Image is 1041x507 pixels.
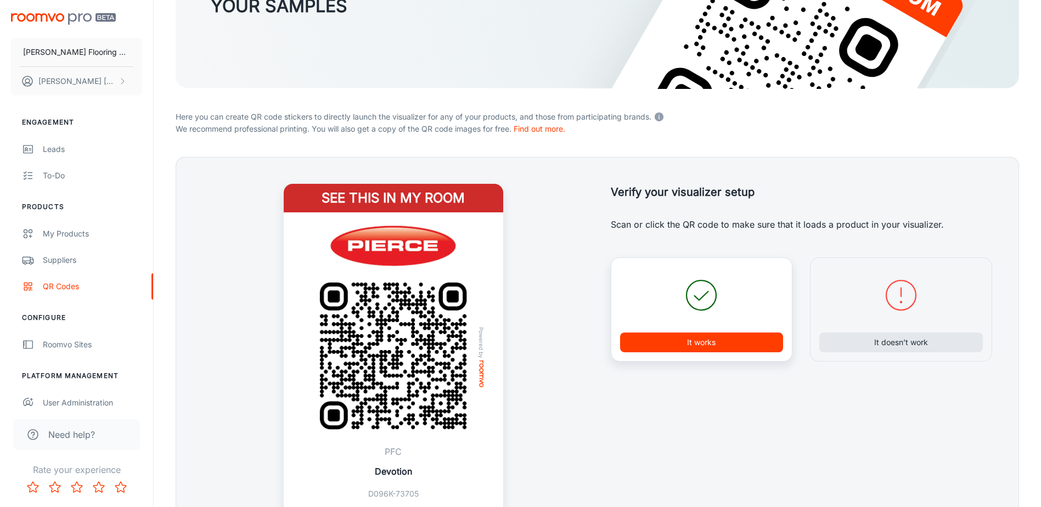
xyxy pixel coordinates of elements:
img: roomvo [479,360,483,387]
button: It doesn’t work [819,333,983,352]
button: [PERSON_NAME] [PERSON_NAME] [11,67,142,95]
span: Powered by [476,327,487,358]
img: Pierce Flooring Stores [323,226,464,267]
button: Rate 4 star [88,476,110,498]
button: It works [620,333,784,352]
div: User Administration [43,397,142,409]
p: [PERSON_NAME] [PERSON_NAME] [38,75,116,87]
p: Rate your experience [9,463,144,476]
button: [PERSON_NAME] Flooring Stores [11,38,142,66]
p: D096K-73705 [368,488,419,500]
span: Need help? [48,428,95,441]
div: Leads [43,143,142,155]
p: [PERSON_NAME] Flooring Stores [23,46,130,58]
div: QR Codes [43,280,142,292]
p: Scan or click the QR code to make sure that it loads a product in your visualizer. [611,218,993,231]
button: Rate 1 star [22,476,44,498]
div: Suppliers [43,254,142,266]
h4: See this in my room [284,184,503,212]
p: PFC [368,445,419,458]
h5: Verify your visualizer setup [611,184,993,200]
button: Rate 2 star [44,476,66,498]
p: Devotion [375,465,412,478]
img: QR Code Example [304,267,482,445]
button: Rate 5 star [110,476,132,498]
img: Roomvo PRO Beta [11,13,116,25]
p: We recommend professional printing. You will also get a copy of the QR code images for free. [176,123,1019,135]
div: To-do [43,170,142,182]
button: Rate 3 star [66,476,88,498]
p: Here you can create QR code stickers to directly launch the visualizer for any of your products, ... [176,109,1019,123]
div: My Products [43,228,142,240]
a: Find out more. [514,124,565,133]
div: Roomvo Sites [43,339,142,351]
